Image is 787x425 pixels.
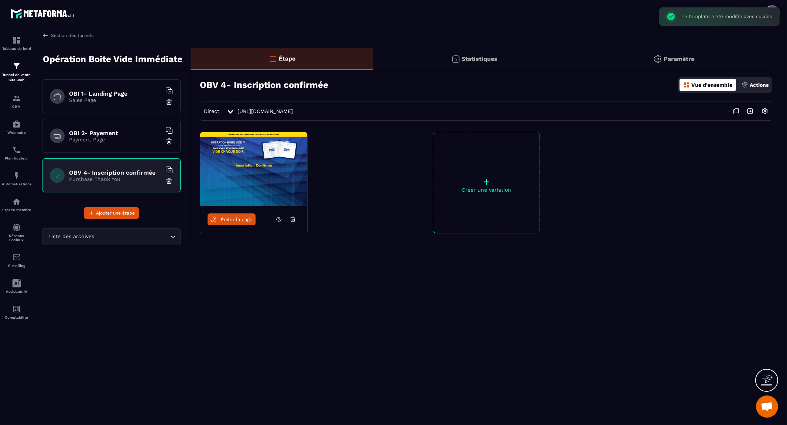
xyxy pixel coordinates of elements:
a: Gestion des tunnels [42,32,93,39]
img: social-network [12,223,21,232]
img: formation [12,94,21,103]
p: Sales Page [69,97,161,103]
img: arrow-next.bcc2205e.svg [743,104,757,118]
p: Créer une variation [433,187,540,193]
img: stats.20deebd0.svg [451,55,460,64]
img: email [12,253,21,262]
img: arrow [42,32,49,39]
span: Ajouter une étape [96,209,135,217]
a: emailemailE-mailing [2,247,31,273]
p: Comptabilité [2,315,31,319]
a: Éditer la page [208,213,256,225]
p: Paramètre [664,55,695,62]
p: Réseaux Sociaux [2,234,31,242]
img: image [200,132,307,206]
div: Ouvrir le chat [756,395,778,418]
img: actions.d6e523a2.png [742,82,748,88]
p: Opération Boite Vide Immédiate [43,52,182,66]
input: Search for option [96,233,168,241]
div: Search for option [42,228,181,245]
img: automations [12,197,21,206]
img: formation [12,36,21,45]
p: Payment Page [69,137,161,143]
img: formation [12,62,21,71]
p: + [433,176,540,187]
p: Tableau de bord [2,47,31,51]
span: Liste des archives [47,233,96,241]
img: accountant [12,305,21,313]
img: setting-w.858f3a88.svg [758,104,772,118]
a: [URL][DOMAIN_NAME] [237,108,293,114]
h6: OBI 2- Payement [69,130,161,137]
img: scheduler [12,145,21,154]
a: social-networksocial-networkRéseaux Sociaux [2,217,31,247]
a: automationsautomationsAutomatisations [2,166,31,192]
a: automationsautomationsWebinaire [2,114,31,140]
img: automations [12,171,21,180]
a: formationformationCRM [2,88,31,114]
a: Assistant IA [2,273,31,299]
h3: OBV 4- Inscription confirmée [200,80,328,90]
h6: OBI 1- Landing Page [69,90,161,97]
p: Assistant IA [2,289,31,294]
p: Statistiques [462,55,498,62]
p: Étape [279,55,296,62]
a: accountantaccountantComptabilité [2,299,31,325]
img: setting-gr.5f69749f.svg [653,55,662,64]
img: trash [165,177,173,185]
img: dashboard-orange.40269519.svg [683,82,690,88]
p: Espace membre [2,208,31,212]
p: CRM [2,104,31,109]
p: Tunnel de vente Site web [2,72,31,83]
h6: OBV 4- Inscription confirmée [69,169,161,176]
p: Purchase Thank You [69,176,161,182]
img: trash [165,138,173,145]
span: Direct [204,108,219,114]
img: logo [10,7,77,20]
a: formationformationTableau de bord [2,30,31,56]
img: trash [165,98,173,106]
p: Webinaire [2,130,31,134]
button: Ajouter une étape [84,207,139,219]
p: Automatisations [2,182,31,186]
span: Éditer la page [221,217,253,222]
a: schedulerschedulerPlanificateur [2,140,31,166]
a: formationformationTunnel de vente Site web [2,56,31,88]
a: automationsautomationsEspace membre [2,192,31,217]
p: Planificateur [2,156,31,160]
img: automations [12,120,21,128]
img: bars-o.4a397970.svg [268,54,277,63]
p: Actions [750,82,769,88]
p: Vue d'ensemble [691,82,732,88]
p: E-mailing [2,264,31,268]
